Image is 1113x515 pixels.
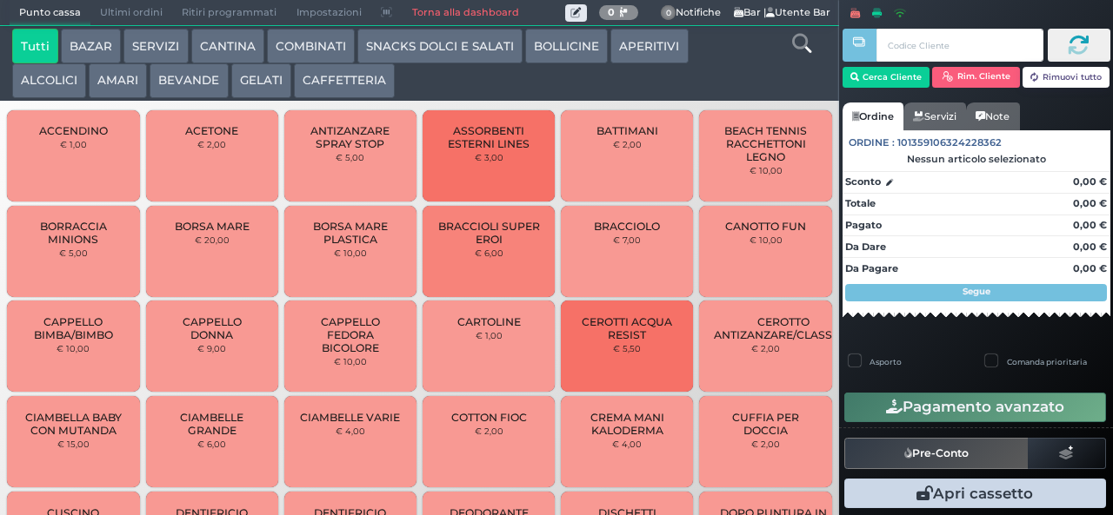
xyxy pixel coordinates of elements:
small: € 4,00 [612,439,642,449]
span: CEROTTI ACQUA RESIST [576,315,679,341]
span: COTTON FIOC [451,411,527,424]
button: Rimuovi tutto [1023,67,1110,88]
button: AMARI [89,63,147,98]
small: € 2,00 [197,139,226,149]
span: BRACCIOLO [594,220,660,233]
a: Servizi [903,102,966,130]
strong: 0,00 € [1073,175,1107,188]
span: CIAMBELLE VARIE [300,411,400,424]
strong: Da Dare [845,241,886,253]
small: € 3,00 [475,152,503,162]
small: € 15,00 [57,439,90,449]
small: € 10,00 [57,343,90,353]
small: € 1,00 [60,139,87,149]
button: BEVANDE [150,63,228,98]
small: € 10,00 [334,356,367,366]
input: Codice Cliente [876,29,1043,62]
button: Rim. Cliente [932,67,1020,88]
strong: Da Pagare [845,262,898,274]
strong: 0,00 € [1073,241,1107,253]
small: € 10,00 [334,248,367,258]
button: ALCOLICI [12,63,86,98]
a: Torna alla dashboard [402,1,528,25]
span: 101359106324228362 [897,135,1002,150]
a: Ordine [843,102,903,130]
span: CIAMBELLE GRANDE [160,411,263,437]
span: CANOTTO FUN [725,220,806,233]
b: 0 [608,6,615,18]
span: 0 [661,5,676,21]
strong: Pagato [845,219,882,231]
span: ACETONE [185,124,238,137]
strong: Sconto [845,175,881,189]
label: Asporto [870,356,902,367]
strong: Totale [845,197,876,209]
span: CARTOLINE [457,315,521,328]
button: CAFFETTERIA [294,63,395,98]
button: Cerca Cliente [843,67,930,88]
small: € 2,00 [613,139,642,149]
small: € 2,00 [751,343,780,353]
span: CUFFIA PER DOCCIA [714,411,817,437]
small: € 9,00 [197,343,226,353]
button: Pre-Conto [844,438,1029,469]
small: € 10,00 [750,165,783,175]
span: BATTIMANI [596,124,658,137]
span: BORRACCIA MINIONS [22,220,125,246]
span: BEACH TENNIS RACCHETTONI LEGNO [714,124,817,163]
span: Ordine : [849,135,895,150]
small: € 2,00 [475,426,503,436]
span: Impostazioni [287,1,371,25]
span: CAPPELLO FEDORA BICOLORE [299,315,403,354]
span: Punto cassa [10,1,90,25]
span: CAPPELLO BIMBA/BIMBO [22,315,125,341]
span: CAPPELLO DONNA [160,315,263,341]
span: CIAMBELLA BABY CON MUTANDA [22,411,125,437]
small: € 1,00 [476,330,503,340]
span: ASSORBENTI ESTERNI LINES [437,124,541,150]
button: SERVIZI [123,29,188,63]
button: Tutti [12,29,58,63]
strong: 0,00 € [1073,197,1107,209]
button: COMBINATI [267,29,355,63]
small: € 7,00 [613,234,641,245]
strong: 0,00 € [1073,219,1107,231]
span: ANTIZANZARE SPRAY STOP [299,124,403,150]
small: € 10,00 [750,234,783,245]
label: Comanda prioritaria [1007,356,1087,367]
span: Ultimi ordini [90,1,172,25]
small: € 5,00 [59,248,88,258]
span: CEROTTO ANTIZANZARE/CLASSICO [714,315,852,341]
button: GELATI [231,63,291,98]
small: € 20,00 [195,234,230,245]
button: APERITIVI [610,29,688,63]
button: CANTINA [191,29,264,63]
strong: Segue [963,286,990,297]
button: SNACKS DOLCI E SALATI [357,29,523,63]
span: CREMA MANI KALODERMA [576,411,679,437]
small: € 2,00 [751,439,780,449]
button: Apri cassetto [844,479,1106,508]
span: Ritiri programmati [172,1,286,25]
span: BORSA MARE [175,220,250,233]
small: € 6,00 [197,439,226,449]
button: BOLLICINE [525,29,608,63]
a: Note [966,102,1019,130]
span: BORSA MARE PLASTICA [299,220,403,246]
div: Nessun articolo selezionato [843,153,1110,165]
small: € 5,50 [613,343,641,353]
span: BRACCIOLI SUPER EROI [437,220,541,246]
strong: 0,00 € [1073,262,1107,274]
button: BAZAR [61,29,121,63]
small: € 5,00 [336,152,364,162]
button: Pagamento avanzato [844,393,1106,422]
small: € 6,00 [475,248,503,258]
small: € 4,00 [336,426,365,436]
span: ACCENDINO [39,124,108,137]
